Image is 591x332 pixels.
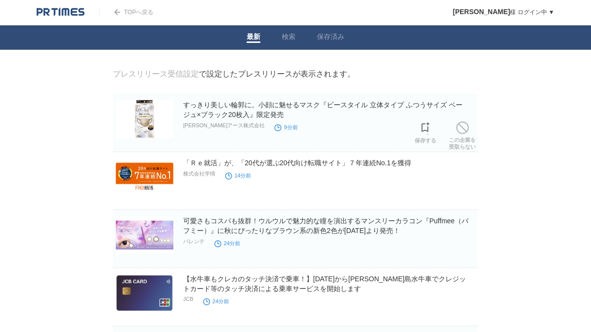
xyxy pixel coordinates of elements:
a: 保存済み [317,33,344,43]
time: 24分前 [214,240,240,246]
a: 可愛さもコスパも抜群！ウルウルで魅力的な瞳を演出するマンスリーカラコン『Puffmee（パフミー）』に秋にぴったりなブラウン系の新色2色が[DATE]より発売！ [183,217,468,234]
time: 9分前 [274,124,297,130]
img: arrow.png [114,9,120,15]
time: 24分前 [203,298,229,304]
div: で設定したプレスリリースが表示されます。 [113,69,355,79]
time: 14分前 [225,173,251,178]
a: 保存する [415,119,436,144]
a: すっきり美しい輪郭に。小顔に魅せるマスク『ビースタイル 立体タイプ ふつうサイズ ベージュ×ブラック20枚入』限定発売 [183,101,463,118]
p: [PERSON_NAME]アース株式会社 [183,122,265,129]
a: 最新 [247,33,260,43]
img: 【水牛車もクレカのタッチ決済で乗車！】10月23日から由布島水牛車でクレジットカード等のタッチ決済による乗車サービスを開始します [116,274,173,312]
a: この企業を受取らない [449,119,476,150]
p: 株式会社学情 [183,170,215,177]
img: logo.png [37,7,84,17]
a: 「Ｒｅ就活」が、「20代が選ぶ20代向け転職サイト」７年連続No.1を獲得 [183,159,411,167]
a: [PERSON_NAME]様 ログイン中 ▼ [453,9,554,16]
a: TOPへ戻る [99,9,153,16]
p: パレンテ [183,238,205,245]
p: JCB [183,296,193,302]
span: [PERSON_NAME] [453,8,510,16]
a: 【水牛車もクレカのタッチ決済で乗車！】[DATE]から[PERSON_NAME]島水牛車でクレジットカード等のタッチ決済による乗車サービスを開始します [183,275,466,293]
a: プレスリリース受信設定 [113,70,199,78]
img: すっきり美しい輪郭に。小顔に魅せるマスク『ビースタイル 立体タイプ ふつうサイズ ベージュ×ブラック20枚入』限定発売 [116,100,173,138]
a: 検索 [282,33,295,43]
img: 「Ｒｅ就活」が、「20代が選ぶ20代向け転職サイト」７年連続No.1を獲得 [116,158,173,196]
img: 可愛さもコスパも抜群！ウルウルで魅力的な瞳を演出するマンスリーカラコン『Puffmee（パフミー）』に秋にぴったりなブラウン系の新色2色が10月14日(火)より発売！ [116,216,173,254]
